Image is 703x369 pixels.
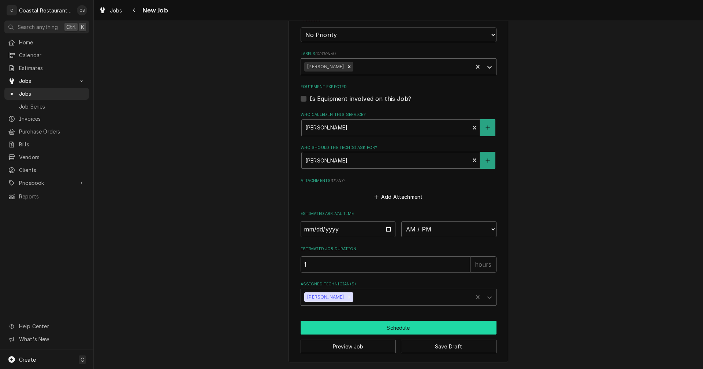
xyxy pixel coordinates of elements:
[301,51,496,57] label: Labels
[301,178,496,202] div: Attachments
[7,5,17,15] div: C
[480,119,495,136] button: Create New Contact
[4,62,89,74] a: Estimates
[301,211,496,237] div: Estimated Arrival Time
[304,292,345,302] div: [PERSON_NAME]
[4,138,89,150] a: Bills
[4,21,89,33] button: Search anythingCtrlK
[19,322,85,330] span: Help Center
[301,246,496,272] div: Estimated Job Duration
[110,7,122,14] span: Jobs
[301,281,496,287] label: Assigned Technician(s)
[301,178,496,184] label: Attachments
[19,39,85,46] span: Home
[19,90,85,98] span: Jobs
[77,5,87,15] div: CS
[301,321,496,335] div: Button Group Row
[331,179,345,183] span: ( if any )
[77,5,87,15] div: Chris Sockriter's Avatar
[81,23,84,31] span: K
[301,145,496,151] label: Who should the tech(s) ask for?
[129,4,140,16] button: Navigate back
[19,115,85,123] span: Invoices
[4,320,89,332] a: Go to Help Center
[301,112,496,136] div: Who called in this service?
[4,333,89,345] a: Go to What's New
[19,77,74,85] span: Jobs
[301,112,496,118] label: Who called in this service?
[19,335,85,343] span: What's New
[373,192,424,202] button: Add Attachment
[96,4,125,17] a: Jobs
[19,140,85,148] span: Bills
[401,340,496,353] button: Save Draft
[19,193,85,200] span: Reports
[140,6,168,15] span: New Job
[4,36,89,48] a: Home
[19,179,74,187] span: Pricebook
[4,75,89,87] a: Go to Jobs
[301,281,496,305] div: Assigned Technician(s)
[301,51,496,75] div: Labels
[19,51,85,59] span: Calendar
[486,158,490,163] svg: Create New Contact
[19,166,85,174] span: Clients
[301,340,396,353] button: Preview Job
[4,88,89,100] a: Jobs
[19,103,85,110] span: Job Series
[4,177,89,189] a: Go to Pricebook
[301,321,496,353] div: Button Group
[19,153,85,161] span: Vendors
[470,256,496,273] div: hours
[19,64,85,72] span: Estimates
[301,335,496,353] div: Button Group Row
[304,62,345,72] div: [PERSON_NAME]
[4,49,89,61] a: Calendar
[4,125,89,138] a: Purchase Orders
[81,356,84,363] span: C
[301,17,496,42] div: Priority
[4,190,89,202] a: Reports
[315,52,336,56] span: ( optional )
[4,113,89,125] a: Invoices
[301,246,496,252] label: Estimated Job Duration
[18,23,58,31] span: Search anything
[301,211,496,217] label: Estimated Arrival Time
[345,292,353,302] div: Remove James Gatton
[19,128,85,135] span: Purchase Orders
[401,221,496,237] select: Time Select
[486,125,490,130] svg: Create New Contact
[301,84,496,90] label: Equipment Expected
[66,23,76,31] span: Ctrl
[301,321,496,335] button: Schedule
[4,101,89,113] a: Job Series
[309,94,411,103] label: Is Equipment involved on this Job?
[301,145,496,169] div: Who should the tech(s) ask for?
[19,7,73,14] div: Coastal Restaurant Repair
[345,62,353,72] div: Remove Henny Penny
[4,164,89,176] a: Clients
[4,151,89,163] a: Vendors
[301,221,396,237] input: Date
[19,357,36,363] span: Create
[301,84,496,103] div: Equipment Expected
[480,152,495,169] button: Create New Contact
